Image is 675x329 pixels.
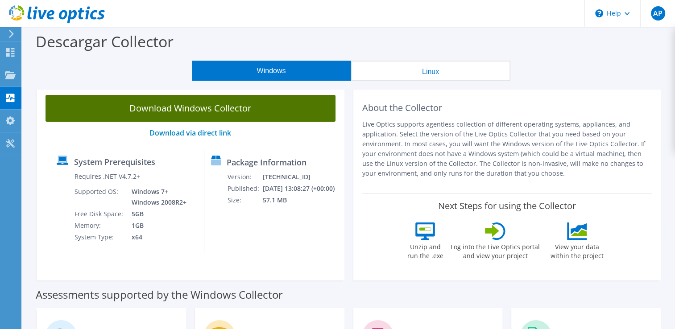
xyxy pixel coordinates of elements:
td: 5GB [125,208,188,220]
a: Download Windows Collector [46,95,335,122]
button: Linux [351,61,510,81]
td: x64 [125,231,188,243]
h2: About the Collector [362,103,652,113]
label: Descargar Collector [36,31,174,52]
td: [DATE] 13:08:27 (+00:00) [262,183,340,194]
svg: \n [595,9,603,17]
span: AP [651,6,665,21]
td: 57.1 MB [262,194,340,206]
td: [TECHNICAL_ID] [262,171,340,183]
td: 1GB [125,220,188,231]
td: Free Disk Space: [74,208,125,220]
td: Version: [227,171,262,183]
label: Package Information [227,158,306,167]
td: Published: [227,183,262,194]
td: Supported OS: [74,186,125,208]
td: Windows 7+ Windows 2008R2+ [125,186,188,208]
td: Memory: [74,220,125,231]
label: Next Steps for using the Collector [438,201,576,211]
label: System Prerequisites [74,157,155,166]
label: Log into the Live Optics portal and view your project [450,240,540,260]
label: Assessments supported by the Windows Collector [36,290,283,299]
label: View your data within the project [545,240,609,260]
td: System Type: [74,231,125,243]
label: Requires .NET V4.7.2+ [75,172,140,181]
a: Download via direct link [149,128,231,138]
label: Unzip and run the .exe [405,240,446,260]
p: Live Optics supports agentless collection of different operating systems, appliances, and applica... [362,119,652,178]
button: Windows [192,61,351,81]
td: Size: [227,194,262,206]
